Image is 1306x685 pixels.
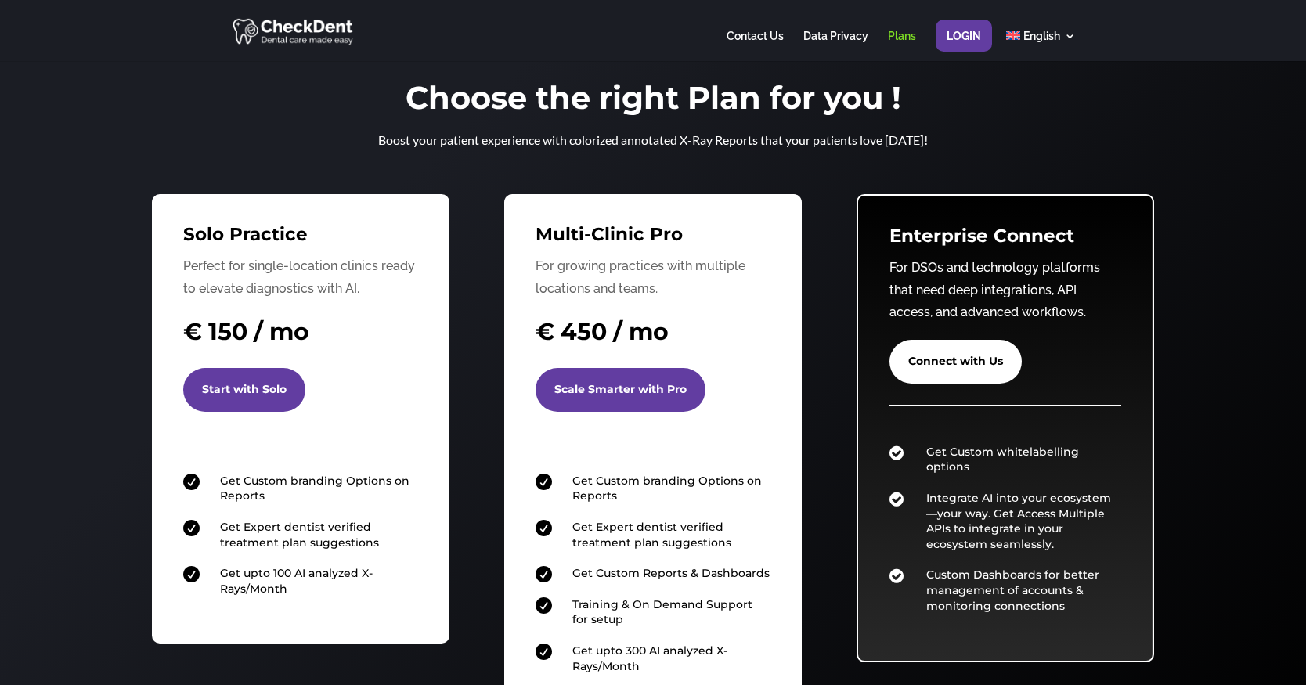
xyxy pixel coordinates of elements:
span:  [536,474,552,490]
span:  [183,474,200,490]
a: Data Privacy [803,31,868,61]
span: Get Custom Reports & Dashboards [572,566,770,580]
a: Connect with Us [889,340,1022,384]
h3: Enterprise Connect [889,227,1121,253]
a: Contact Us [727,31,784,61]
img: CheckDent AI [233,16,355,46]
p: For growing practices with multiple locations and teams. [536,255,770,301]
span:  [183,520,200,536]
a: Login [947,31,981,61]
h4: € 150 / mo [183,315,418,356]
span:  [889,491,904,507]
span: Get Custom whitelabelling options [926,445,1079,474]
span: Integrate AI into your ecosystem—your way. Get Access Multiple APIs to integrate in your ecosyste... [926,491,1111,551]
p: For DSOs and technology platforms that need deep integrations, API access, and advanced workflows. [889,257,1121,324]
span:  [536,597,552,614]
span:  [536,644,552,660]
span: Training & On Demand Support for setup [572,597,752,627]
span:  [889,445,904,461]
a: Start with Solo [183,368,305,412]
span:  [889,568,904,584]
p: Perfect for single-location clinics ready to elevate diagnostics with AI. [183,255,418,301]
span: Get Expert dentist verified treatment plan suggestions [572,520,731,550]
a: Scale Smarter with Pro [536,368,705,412]
p: Boost your patient experience with colorized annotated X-Ray Reports that your patients love [DATE]! [340,129,966,152]
span: English [1023,30,1060,42]
h4: € 450 / mo [536,315,770,356]
span: Get upto 300 AI analyzed X-Rays/Month [572,644,727,673]
h1: Choose the right Plan for you ! [340,82,966,121]
a: English [1006,31,1076,61]
span:  [183,566,200,582]
span: Get Expert dentist verified treatment plan suggestions [220,520,379,550]
h3: Solo Practice [183,225,418,251]
span:  [536,520,552,536]
span: Get Custom branding Options on Reports [572,474,762,503]
span: Custom Dashboards for better management of accounts & monitoring connections [926,568,1099,612]
span: Get Custom branding Options on Reports [220,474,409,503]
span: Get upto 100 AI analyzed X-Rays/Month [220,566,373,596]
span:  [536,566,552,582]
a: Plans [888,31,916,61]
h3: Multi-Clinic Pro [536,225,770,251]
